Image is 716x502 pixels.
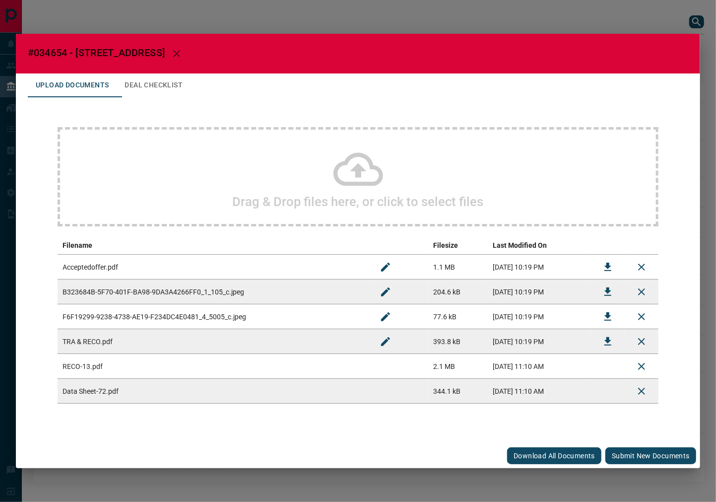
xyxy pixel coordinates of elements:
[596,305,620,329] button: Download
[488,255,591,280] td: [DATE] 10:19 PM
[374,305,397,329] button: Rename
[117,73,191,97] button: Deal Checklist
[591,236,625,255] th: download action column
[596,280,620,304] button: Download
[58,127,658,226] div: Drag & Drop files here, or click to select files
[374,330,397,354] button: Rename
[428,379,488,404] td: 344.1 kB
[488,304,591,329] td: [DATE] 10:19 PM
[374,255,397,279] button: Rename
[58,255,369,280] td: Acceptedoffer.pdf
[58,354,369,379] td: RECO-13.pdf
[369,236,428,255] th: edit column
[428,255,488,280] td: 1.1 MB
[488,354,591,379] td: [DATE] 11:10 AM
[488,236,591,255] th: Last Modified On
[596,330,620,354] button: Download
[630,305,653,329] button: Remove File
[58,280,369,304] td: B323684B-5F70-401F-BA98-9DA3A4266FF0_1_105_c.jpeg
[596,255,620,279] button: Download
[428,329,488,354] td: 393.8 kB
[28,73,117,97] button: Upload Documents
[488,329,591,354] td: [DATE] 10:19 PM
[58,236,369,255] th: Filename
[428,236,488,255] th: Filesize
[507,447,601,464] button: Download All Documents
[28,47,165,59] span: #034654 - [STREET_ADDRESS]
[605,447,696,464] button: Submit new documents
[428,304,488,329] td: 77.6 kB
[630,280,653,304] button: Remove File
[630,330,653,354] button: Remove File
[630,255,653,279] button: Remove File
[488,379,591,404] td: [DATE] 11:10 AM
[374,280,397,304] button: Rename
[630,355,653,378] button: Delete
[58,304,369,329] td: F6F19299-9238-4738-AE19-F234DC4E0481_4_5005_c.jpeg
[58,379,369,404] td: Data Sheet-72.pdf
[488,280,591,304] td: [DATE] 10:19 PM
[233,194,484,209] h2: Drag & Drop files here, or click to select files
[630,379,653,403] button: Delete
[58,329,369,354] td: TRA & RECO.pdf
[428,354,488,379] td: 2.1 MB
[428,280,488,304] td: 204.6 kB
[625,236,658,255] th: delete file action column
